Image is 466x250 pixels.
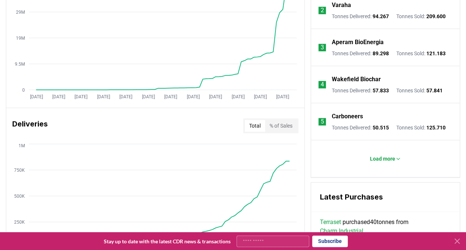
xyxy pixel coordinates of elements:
tspan: [DATE] [164,94,177,99]
tspan: 29M [16,9,25,14]
tspan: 19M [16,35,25,40]
p: Tonnes Sold : [396,87,443,94]
tspan: [DATE] [209,94,222,99]
span: 89.298 [373,50,389,56]
span: 125.710 [426,125,446,131]
a: Terraset [320,218,341,227]
p: Tonnes Sold : [396,50,446,57]
tspan: 250K [14,219,25,224]
button: % of Sales [265,120,297,132]
tspan: 500K [14,193,25,198]
tspan: [DATE] [52,94,65,99]
h3: Latest Purchases [320,191,451,203]
p: Tonnes Sold : [396,13,446,20]
a: Charm Industrial [320,227,363,236]
tspan: 1M [19,143,25,148]
a: Wakefield Biochar [332,75,381,84]
p: 5 [321,117,324,126]
p: Load more [370,155,395,162]
p: 4 [321,80,324,89]
tspan: [DATE] [231,94,244,99]
a: Aperam BioEnergia [332,38,384,47]
tspan: [DATE] [75,94,87,99]
p: Tonnes Delivered : [332,124,389,131]
span: 209.600 [426,13,446,19]
button: Load more [364,151,407,166]
tspan: 9.5M [15,61,25,66]
tspan: [DATE] [187,94,200,99]
span: purchased 40 tonnes from [320,218,451,236]
p: Tonnes Sold : [396,124,446,131]
tspan: 750K [14,167,25,172]
p: Tonnes Delivered : [332,50,389,57]
tspan: [DATE] [254,94,267,99]
p: Tonnes Delivered : [332,13,389,20]
span: 50.515 [373,125,389,131]
p: 3 [321,43,324,52]
p: 2 [321,6,324,15]
span: 57.841 [426,88,443,93]
tspan: 0 [22,87,25,92]
span: 121.183 [426,50,446,56]
h3: Deliveries [12,118,48,133]
p: Tonnes Delivered : [332,87,389,94]
button: Total [245,120,265,132]
tspan: [DATE] [30,94,43,99]
a: Varaha [332,1,351,10]
a: Carboneers [332,112,363,121]
span: 57.833 [373,88,389,93]
tspan: [DATE] [142,94,155,99]
span: 94.267 [373,13,389,19]
tspan: [DATE] [97,94,110,99]
tspan: [DATE] [119,94,132,99]
tspan: [DATE] [276,94,289,99]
